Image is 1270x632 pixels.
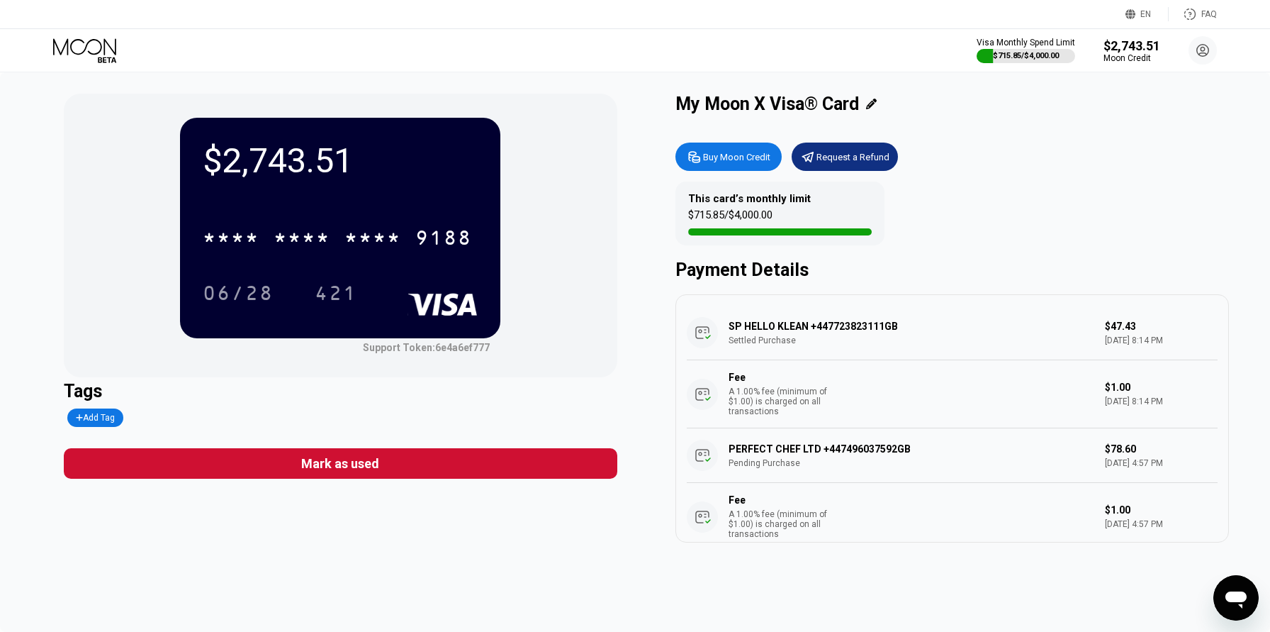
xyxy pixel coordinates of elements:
[977,38,1075,48] div: Visa Monthly Spend Limit
[675,260,1229,280] div: Payment Details
[203,284,274,306] div: 06/28
[688,209,772,228] div: $715.85 / $4,000.00
[363,342,490,353] div: Support Token:6e4a6ef777
[64,381,617,401] div: Tags
[192,275,284,311] div: 06/28
[675,143,782,171] div: Buy Moon Credit
[703,151,770,163] div: Buy Moon Credit
[1103,38,1160,63] div: $2,743.51Moon Credit
[688,192,811,205] div: This card’s monthly limit
[687,360,1218,428] div: FeeA 1.00% fee (minimum of $1.00) is charged on all transactions$1.00[DATE] 8:14 PM
[1103,53,1160,63] div: Moon Credit
[1105,382,1218,393] div: $1.00
[729,372,828,383] div: Fee
[993,51,1059,60] div: $715.85 / $4,000.00
[687,483,1218,551] div: FeeA 1.00% fee (minimum of $1.00) is charged on all transactions$1.00[DATE] 4:57 PM
[1105,519,1218,529] div: [DATE] 4:57 PM
[64,448,617,479] div: Mark as used
[304,275,368,311] div: 421
[729,387,835,416] div: A 1.00% fee (minimum of $1.00) is charged on all transactions
[816,151,889,163] div: Request a Refund
[415,228,472,251] div: 9188
[363,342,490,353] div: Support Token: 6e4a6ef777
[1201,9,1217,19] div: FAQ
[792,143,898,171] div: Request a Refund
[301,455,379,472] div: Mark as used
[1140,9,1151,19] div: EN
[1213,575,1259,621] iframe: Button to launch messaging window
[729,509,835,539] div: A 1.00% fee (minimum of $1.00) is charged on all transactions
[67,409,124,427] div: Add Tag
[76,413,116,423] div: Add Tag
[1169,7,1217,21] div: FAQ
[1103,38,1160,53] div: $2,743.51
[729,494,828,506] div: Fee
[1125,7,1169,21] div: EN
[203,140,478,181] div: $2,743.51
[1105,504,1218,516] div: $1.00
[1105,397,1218,406] div: [DATE] 8:14 PM
[675,94,859,114] div: My Moon X Visa® Card
[315,284,357,306] div: 421
[977,38,1075,63] div: Visa Monthly Spend Limit$715.85/$4,000.00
